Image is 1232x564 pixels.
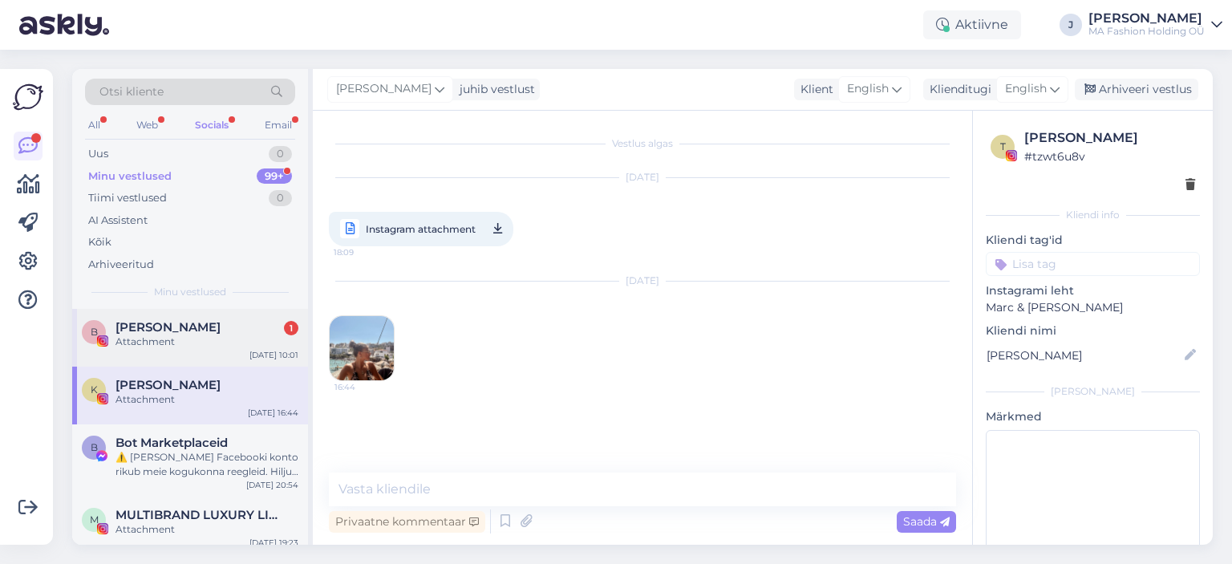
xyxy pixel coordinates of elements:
[115,522,298,537] div: Attachment
[986,282,1200,299] p: Instagrami leht
[88,234,111,250] div: Kõik
[99,83,164,100] span: Otsi kliente
[453,81,535,98] div: juhib vestlust
[1024,128,1195,148] div: [PERSON_NAME]
[329,212,513,246] a: Instagram attachment18:09
[88,190,167,206] div: Tiimi vestlused
[329,136,956,151] div: Vestlus algas
[269,146,292,162] div: 0
[986,208,1200,222] div: Kliendi info
[91,441,98,453] span: B
[248,407,298,419] div: [DATE] 16:44
[261,115,295,136] div: Email
[1075,79,1198,100] div: Arhiveeri vestlus
[903,514,950,529] span: Saada
[91,383,98,396] span: K
[987,347,1181,364] input: Lisa nimi
[329,274,956,288] div: [DATE]
[115,320,221,335] span: Bjørvika Undertøy
[90,513,99,525] span: M
[366,219,476,239] span: Instagram attachment
[1024,148,1195,165] div: # tzwt6u8v
[154,285,226,299] span: Minu vestlused
[91,326,98,338] span: B
[257,168,292,185] div: 99+
[986,408,1200,425] p: Märkmed
[334,381,395,393] span: 16:44
[1088,25,1205,38] div: MA Fashion Holding OÜ
[133,115,161,136] div: Web
[329,170,956,185] div: [DATE]
[88,257,154,273] div: Arhiveeritud
[88,168,172,185] div: Minu vestlused
[1088,12,1205,25] div: [PERSON_NAME]
[115,335,298,349] div: Attachment
[115,508,282,522] span: MULTIBRAND LUXURY LINGERIE boutique since 1993
[269,190,292,206] div: 0
[88,146,108,162] div: Uus
[115,450,298,479] div: ⚠️ [PERSON_NAME] Facebooki konto rikub meie kogukonna reegleid. Hiljuti on meie süsteem saanud ka...
[1060,14,1082,36] div: J
[1088,12,1222,38] a: [PERSON_NAME]MA Fashion Holding OÜ
[115,392,298,407] div: Attachment
[249,537,298,549] div: [DATE] 19:23
[923,81,991,98] div: Klienditugi
[88,213,148,229] div: AI Assistent
[192,115,232,136] div: Socials
[329,511,485,533] div: Privaatne kommentaar
[115,436,228,450] span: Bot Marketplaceid
[284,321,298,335] div: 1
[986,384,1200,399] div: [PERSON_NAME]
[923,10,1021,39] div: Aktiivne
[13,82,43,112] img: Askly Logo
[986,323,1200,339] p: Kliendi nimi
[986,252,1200,276] input: Lisa tag
[85,115,103,136] div: All
[249,349,298,361] div: [DATE] 10:01
[115,378,221,392] span: Katariina Rahumägi
[1000,140,1006,152] span: t
[246,479,298,491] div: [DATE] 20:54
[847,80,889,98] span: English
[986,299,1200,316] p: Marc & [PERSON_NAME]
[794,81,833,98] div: Klient
[986,232,1200,249] p: Kliendi tag'id
[330,316,394,380] img: attachment
[1005,80,1047,98] span: English
[334,242,394,262] span: 18:09
[336,80,432,98] span: [PERSON_NAME]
